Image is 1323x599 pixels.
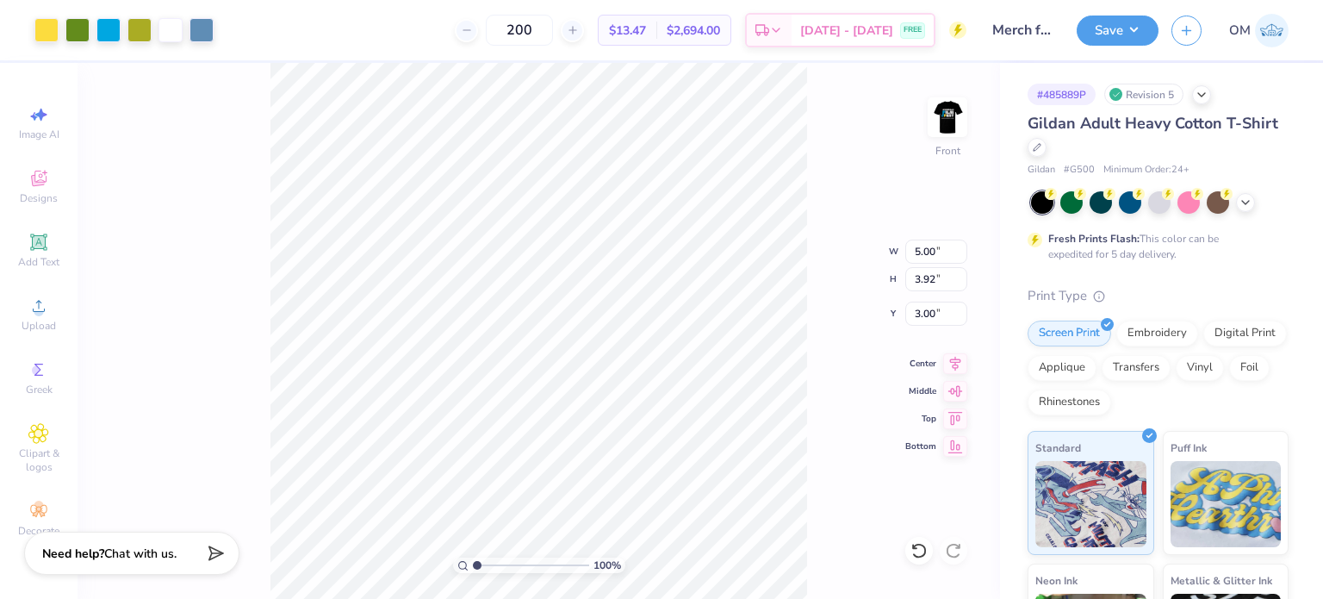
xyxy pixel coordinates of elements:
span: [DATE] - [DATE] [800,22,893,40]
span: Gildan [1028,163,1055,178]
div: Print Type [1028,286,1289,306]
input: Untitled Design [979,13,1064,47]
span: Add Text [18,255,59,269]
div: This color can be expedited for 5 day delivery. [1048,231,1260,262]
span: Middle [905,385,936,397]
img: Om Mehrotra [1255,14,1289,47]
span: Puff Ink [1171,439,1207,457]
span: Standard [1035,439,1081,457]
div: Foil [1229,355,1270,381]
span: Gildan Adult Heavy Cotton T-Shirt [1028,113,1278,134]
span: $13.47 [609,22,646,40]
span: Center [905,358,936,370]
span: OM [1229,21,1251,41]
strong: Need help? [42,546,104,562]
span: Neon Ink [1035,571,1078,590]
strong: Fresh Prints Flash: [1048,232,1140,246]
div: Vinyl [1176,355,1224,381]
span: Clipart & logos [9,446,69,474]
div: Screen Print [1028,321,1111,346]
img: Standard [1035,461,1146,547]
span: Bottom [905,440,936,452]
img: Front [930,100,965,134]
span: FREE [904,24,922,36]
span: Chat with us. [104,546,177,562]
div: Embroidery [1116,321,1198,346]
span: Upload [22,319,56,333]
div: Revision 5 [1104,84,1183,105]
img: Puff Ink [1171,461,1282,547]
div: Front [935,143,960,159]
span: $2,694.00 [667,22,720,40]
a: OM [1229,14,1289,47]
span: Top [905,413,936,425]
span: Greek [26,383,53,396]
span: Designs [20,191,58,205]
button: Save [1077,16,1158,46]
span: Minimum Order: 24 + [1103,163,1189,178]
span: # G500 [1064,163,1095,178]
div: Rhinestones [1028,390,1111,415]
div: Transfers [1102,355,1171,381]
div: Applique [1028,355,1096,381]
span: 100 % [593,558,621,573]
span: Decorate [18,524,59,538]
span: Metallic & Glitter Ink [1171,571,1272,590]
div: Digital Print [1203,321,1287,346]
input: – – [486,15,553,46]
span: Image AI [19,128,59,141]
div: # 485889P [1028,84,1096,105]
